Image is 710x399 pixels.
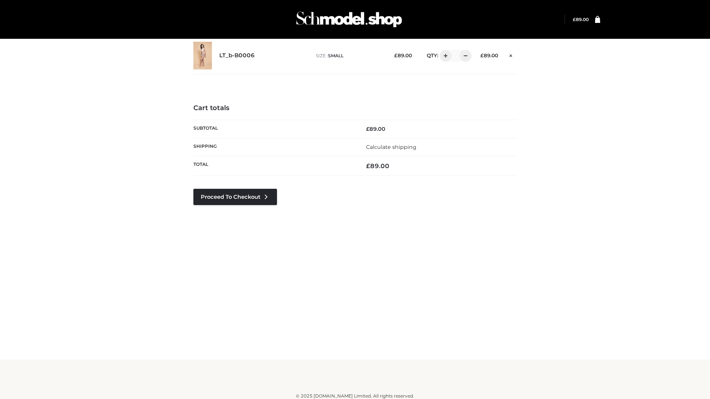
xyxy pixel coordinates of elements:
bdi: 89.00 [366,126,385,132]
span: £ [366,126,369,132]
a: LT_b-B0006 [219,52,255,59]
div: QTY: [419,50,469,62]
a: £89.00 [573,17,589,22]
th: Total [193,156,355,176]
span: £ [573,17,576,22]
h4: Cart totals [193,104,517,112]
bdi: 89.00 [366,162,389,170]
a: Calculate shipping [366,144,416,150]
bdi: 89.00 [480,52,498,58]
span: £ [366,162,370,170]
th: Shipping [193,138,355,156]
bdi: 89.00 [573,17,589,22]
span: SMALL [328,53,344,58]
bdi: 89.00 [394,52,412,58]
a: Proceed to Checkout [193,189,277,205]
span: £ [480,52,484,58]
span: £ [394,52,398,58]
p: size : [316,52,383,59]
img: Schmodel Admin 964 [294,5,405,34]
th: Subtotal [193,120,355,138]
a: Remove this item [506,50,517,59]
